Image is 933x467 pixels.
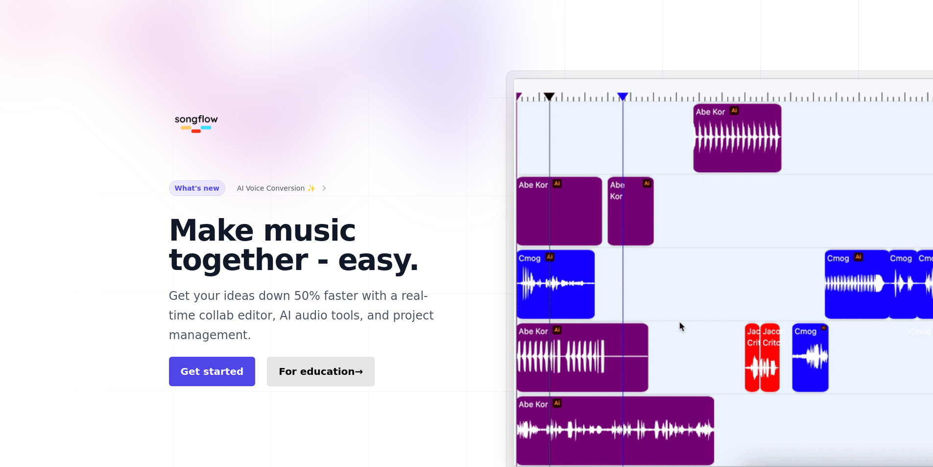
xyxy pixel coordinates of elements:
[169,286,451,345] p: Get your ideas down 50% faster with a real-time collab editor, AI audio tools, and project manage...
[267,357,375,386] a: For education
[169,216,451,274] h1: Make music together - easy.
[169,94,224,149] img: Songflow
[355,366,363,377] span: →
[169,180,225,196] span: What's new
[169,180,329,196] a: What's new AI Voice Conversion ✨
[169,357,256,386] a: Get started
[237,182,315,194] span: AI Voice Conversion ✨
